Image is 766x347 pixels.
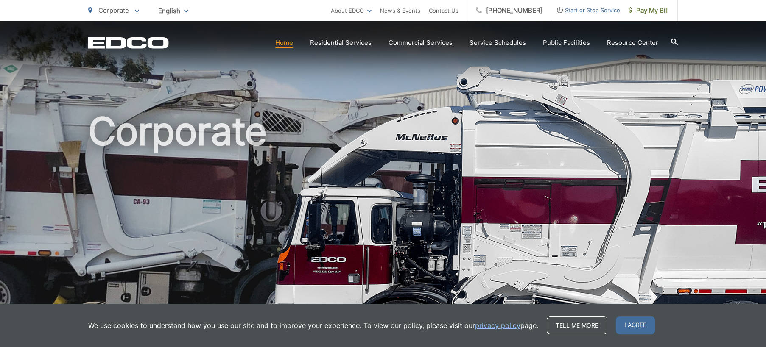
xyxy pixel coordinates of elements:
[470,38,526,48] a: Service Schedules
[616,316,655,334] span: I agree
[547,316,607,334] a: Tell me more
[275,38,293,48] a: Home
[475,320,520,330] a: privacy policy
[543,38,590,48] a: Public Facilities
[389,38,453,48] a: Commercial Services
[88,320,538,330] p: We use cookies to understand how you use our site and to improve your experience. To view our pol...
[98,6,129,14] span: Corporate
[429,6,458,16] a: Contact Us
[88,37,169,49] a: EDCD logo. Return to the homepage.
[152,3,195,18] span: English
[310,38,372,48] a: Residential Services
[380,6,420,16] a: News & Events
[607,38,658,48] a: Resource Center
[629,6,669,16] span: Pay My Bill
[331,6,372,16] a: About EDCO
